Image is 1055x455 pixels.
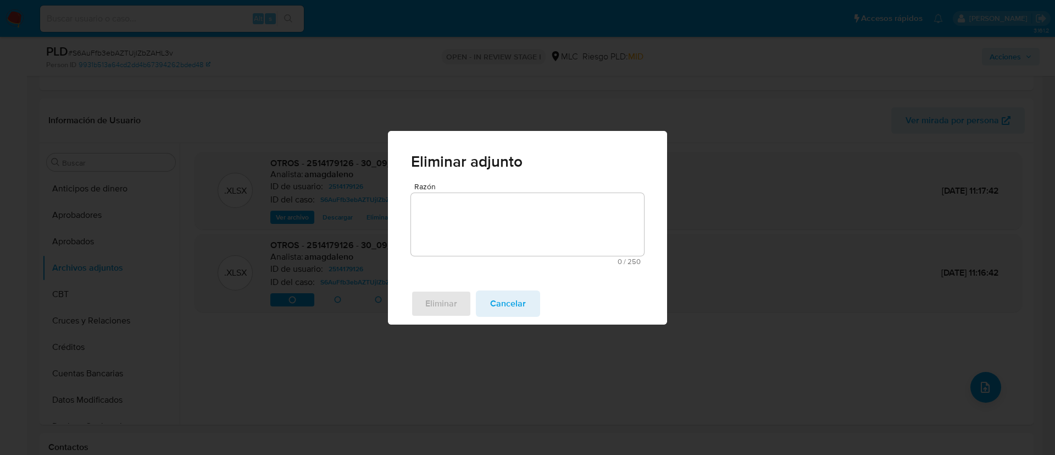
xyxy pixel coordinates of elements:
[414,183,647,191] span: Razón
[476,290,540,317] button: cancel.action
[411,154,644,169] span: Eliminar adjunto
[388,131,667,325] div: Eliminar adjunto
[490,292,526,316] span: Cancelar
[411,193,644,256] textarea: Razón
[414,258,641,265] span: Máximo 250 caracteres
